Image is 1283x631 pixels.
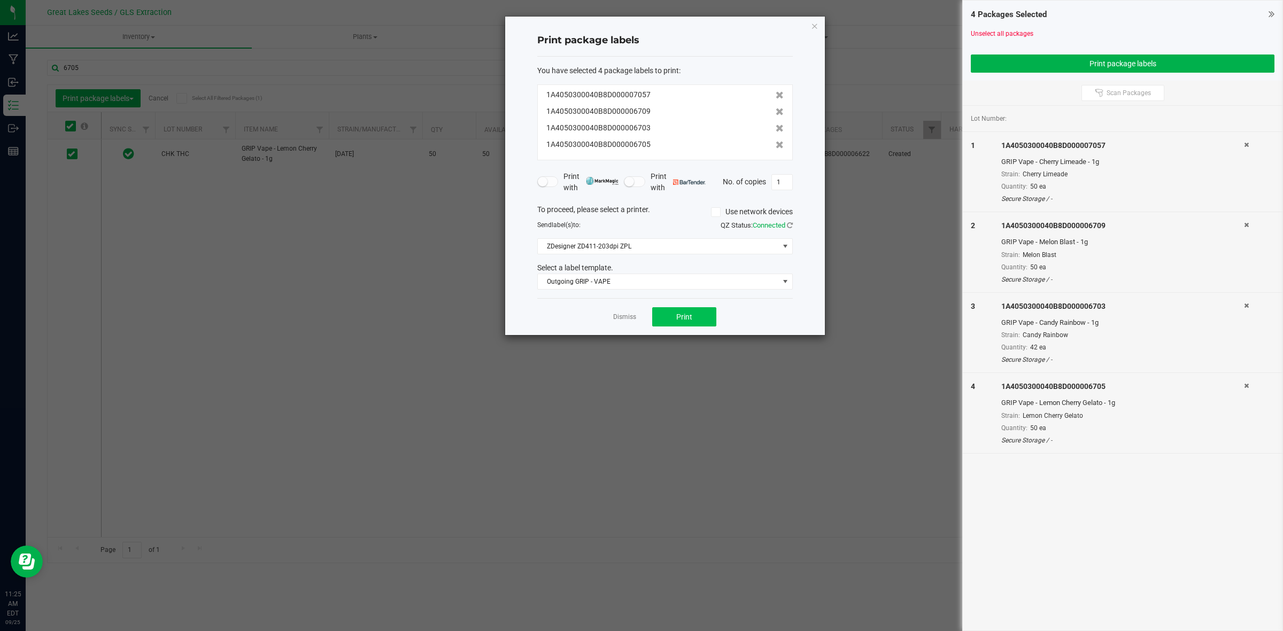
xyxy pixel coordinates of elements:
[1001,344,1027,351] span: Quantity:
[1023,412,1083,419] span: Lemon Cherry Gelato
[546,89,651,100] span: 1A4050300040B8D000007057
[11,546,43,578] iframe: Resource center
[538,239,779,254] span: ZDesigner ZD411-203dpi ZPL
[1001,412,1020,419] span: Strain:
[721,221,793,229] span: QZ Status:
[1023,331,1068,339] span: Candy Rainbow
[1030,183,1046,190] span: 50 ea
[651,171,706,193] span: Print with
[552,221,573,229] span: label(s)
[971,221,975,230] span: 2
[1001,275,1244,284] div: Secure Storage / -
[711,206,793,217] label: Use network devices
[1030,424,1046,432] span: 50 ea
[676,313,692,321] span: Print
[529,262,801,274] div: Select a label template.
[1023,251,1056,259] span: Melon Blast
[1030,263,1046,271] span: 50 ea
[1001,435,1244,445] div: Secure Storage / -
[1001,183,1027,190] span: Quantity:
[1001,381,1244,392] div: 1A4050300040B8D000006705
[971,382,975,391] span: 4
[546,122,651,134] span: 1A4050300040B8D000006703
[537,65,793,76] div: :
[1001,251,1020,259] span: Strain:
[723,177,766,185] span: No. of copies
[1023,170,1068,178] span: Cherry Limeade
[1001,170,1020,178] span: Strain:
[537,34,793,48] h4: Print package labels
[538,274,779,289] span: Outgoing GRIP - VAPE
[971,114,1007,123] span: Lot Number:
[1001,263,1027,271] span: Quantity:
[586,177,619,185] img: mark_magic_cybra.png
[1001,157,1244,167] div: GRIP Vape - Cherry Limeade - 1g
[1107,89,1151,97] span: Scan Packages
[546,139,651,150] span: 1A4050300040B8D000006705
[1001,194,1244,204] div: Secure Storage / -
[1001,237,1244,247] div: GRIP Vape - Melon Blast - 1g
[971,141,975,150] span: 1
[1001,355,1244,364] div: Secure Storage / -
[1001,331,1020,339] span: Strain:
[971,302,975,310] span: 3
[1001,317,1244,328] div: GRIP Vape - Candy Rainbow - 1g
[971,30,1033,37] a: Unselect all packages
[563,171,619,193] span: Print with
[673,180,706,185] img: bartender.png
[537,221,581,229] span: Send to:
[1001,220,1244,231] div: 1A4050300040B8D000006709
[753,221,785,229] span: Connected
[529,204,801,220] div: To proceed, please select a printer.
[1001,140,1244,151] div: 1A4050300040B8D000007057
[1001,424,1027,432] span: Quantity:
[613,313,636,322] a: Dismiss
[652,307,716,326] button: Print
[971,54,1274,73] button: Print package labels
[1030,344,1046,351] span: 42 ea
[546,106,651,117] span: 1A4050300040B8D000006709
[1001,398,1244,408] div: GRIP Vape - Lemon Cherry Gelato - 1g
[537,66,679,75] span: You have selected 4 package labels to print
[1001,301,1244,312] div: 1A4050300040B8D000006703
